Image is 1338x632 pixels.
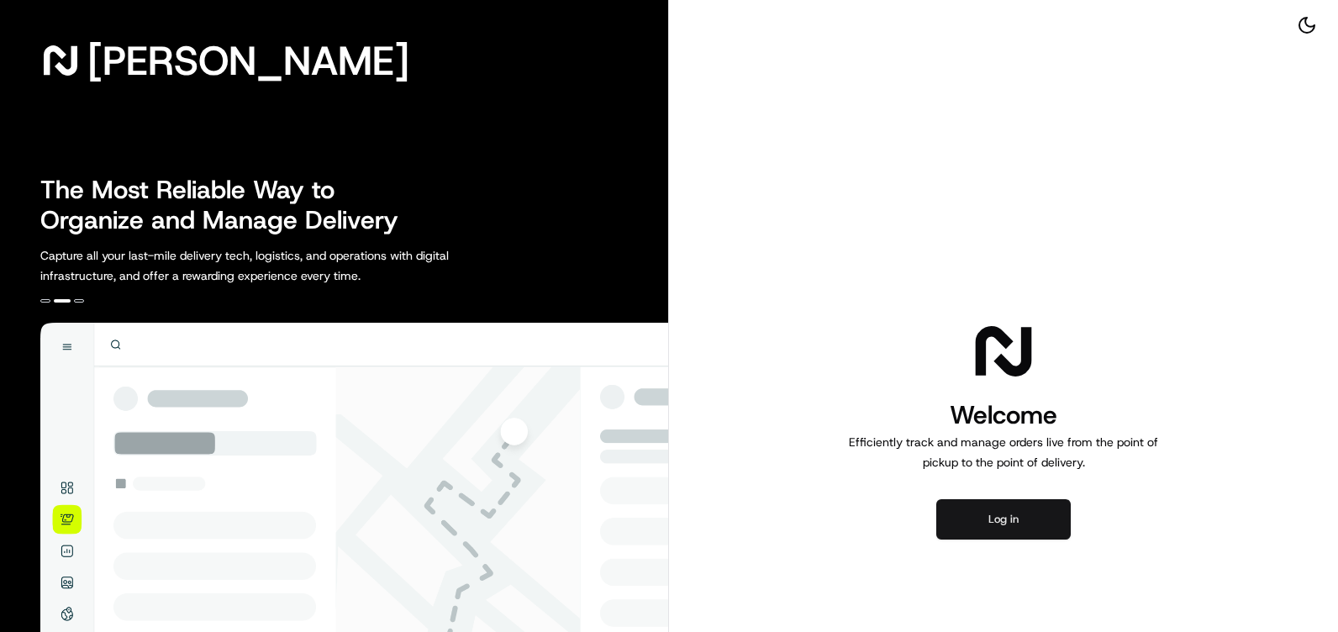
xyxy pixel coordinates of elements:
[87,44,409,77] span: [PERSON_NAME]
[842,398,1165,432] h1: Welcome
[936,499,1071,540] button: Log in
[842,432,1165,472] p: Efficiently track and manage orders live from the point of pickup to the point of delivery.
[40,175,417,235] h2: The Most Reliable Way to Organize and Manage Delivery
[40,245,524,286] p: Capture all your last-mile delivery tech, logistics, and operations with digital infrastructure, ...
